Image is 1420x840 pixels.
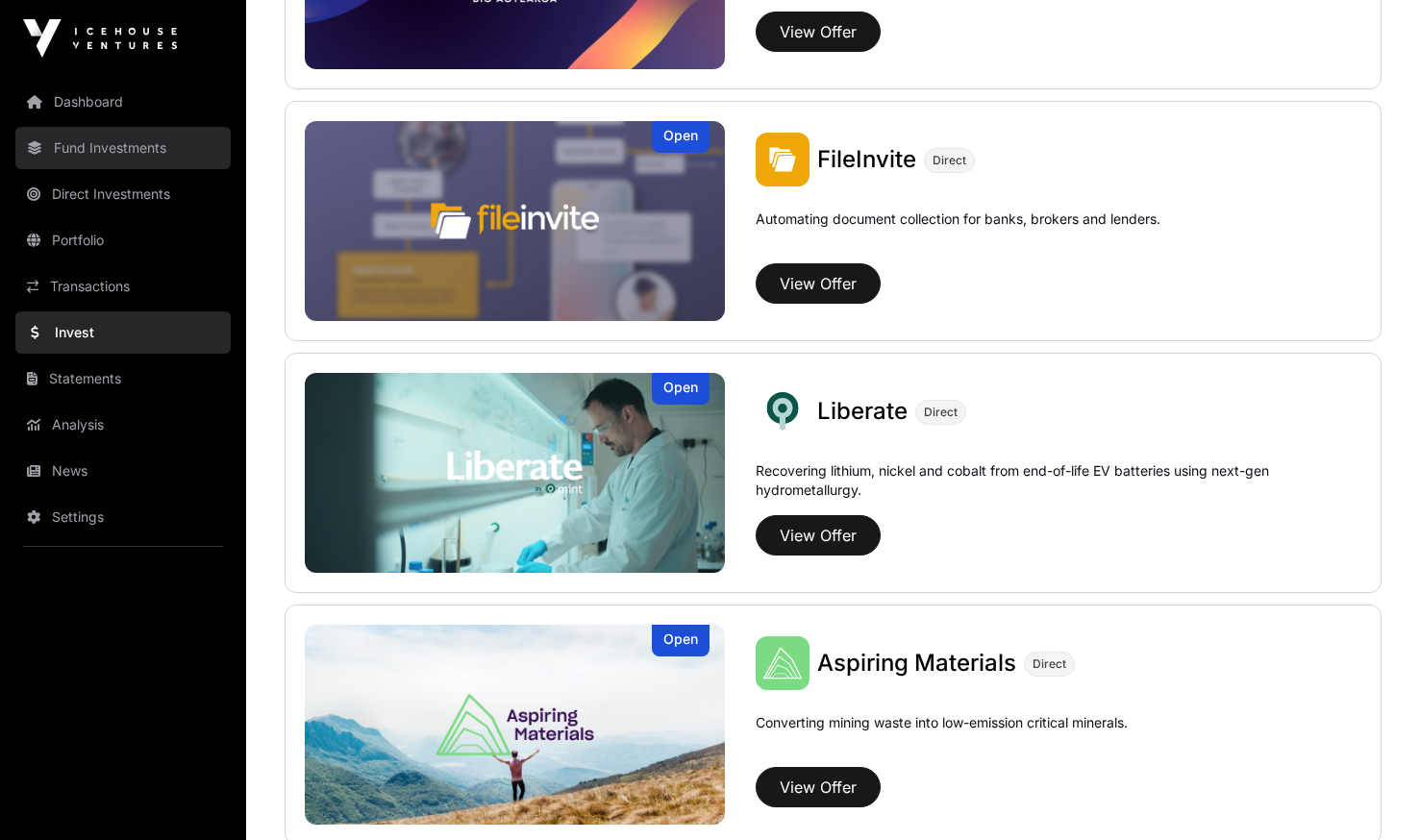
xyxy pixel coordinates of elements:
[15,311,231,354] a: Invest
[756,713,1128,759] p: Converting mining waste into low-emission critical minerals.
[817,396,908,427] a: Liberate
[652,625,710,656] div: Open
[756,12,881,52] button: View Offer
[23,19,177,58] img: Icehouse Ventures Logo
[756,515,881,556] button: View Offer
[15,173,231,215] a: Direct Investments
[305,121,725,321] a: FileInviteOpen
[652,121,710,153] div: Open
[756,263,881,304] button: View Offer
[756,210,1160,256] p: Automating document collection for banks, brokers and lenders.
[924,405,958,420] span: Direct
[817,397,908,425] span: Liberate
[15,265,231,308] a: Transactions
[15,127,231,169] a: Fund Investments
[15,219,231,261] a: Portfolio
[15,450,231,492] a: News
[817,649,1016,677] span: Aspiring Materials
[817,144,916,175] a: FileInvite
[817,145,916,173] span: FileInvite
[933,153,966,168] span: Direct
[305,121,725,321] img: FileInvite
[305,625,725,825] a: Aspiring MaterialsOpen
[756,133,810,186] img: FileInvite
[756,384,810,438] img: Liberate
[15,81,231,123] a: Dashboard
[15,496,231,538] a: Settings
[1324,748,1420,840] iframe: Chat Widget
[1033,656,1066,672] span: Direct
[756,461,1361,507] p: Recovering lithium, nickel and cobalt from end-of-life EV batteries using next-gen hydrometallurgy.
[15,404,231,446] a: Analysis
[817,648,1016,679] a: Aspiring Materials
[756,636,810,690] img: Aspiring Materials
[15,358,231,400] a: Statements
[305,373,725,573] img: Liberate
[756,767,881,807] button: View Offer
[652,373,710,405] div: Open
[305,625,725,825] img: Aspiring Materials
[305,373,725,573] a: LiberateOpen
